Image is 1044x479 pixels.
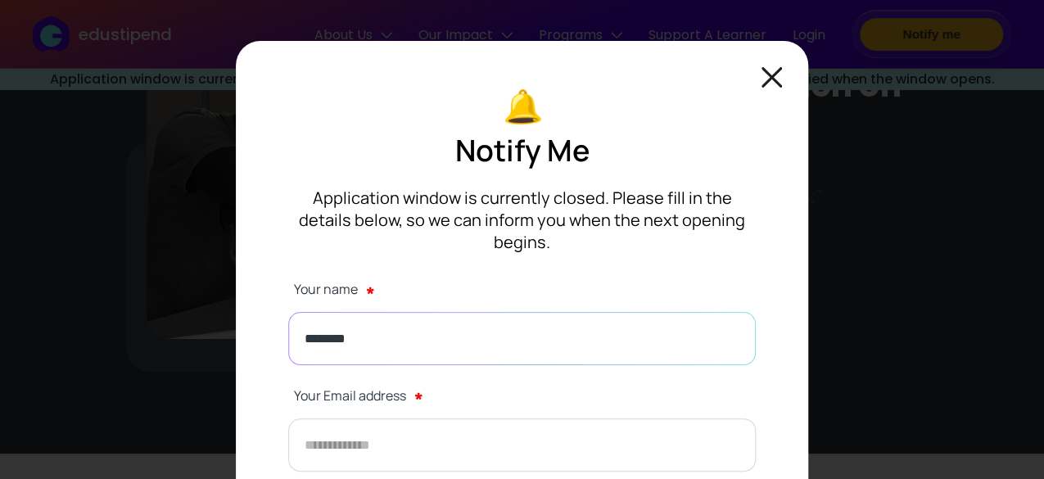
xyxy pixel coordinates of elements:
[294,377,756,413] label: Your Email address
[288,130,756,170] p: Notify Me
[762,67,782,88] img: closeModal
[294,272,756,307] label: Your name
[288,187,756,253] p: Application window is currently closed. Please fill in the details below, so we can inform you wh...
[503,88,541,126] img: bell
